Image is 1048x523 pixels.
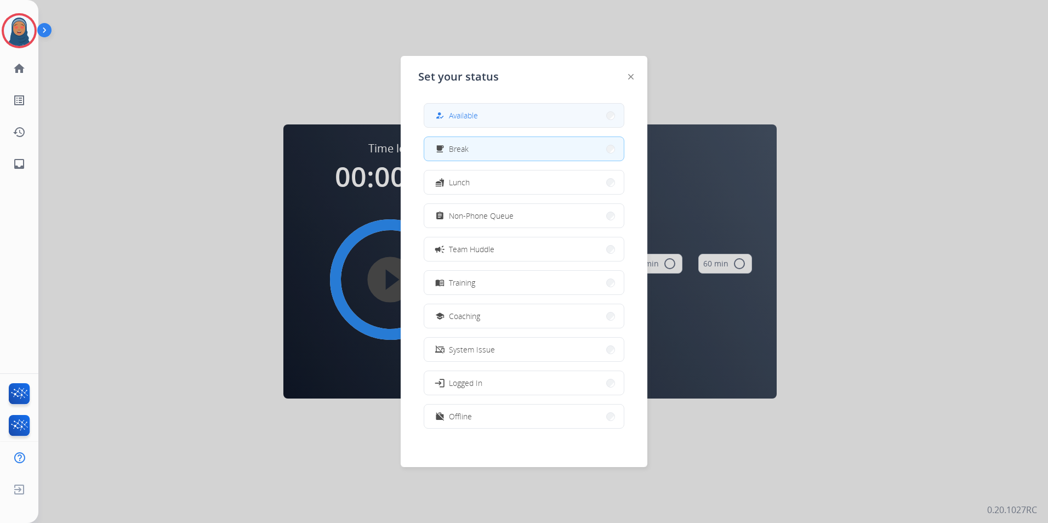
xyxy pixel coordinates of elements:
mat-icon: list_alt [13,94,26,107]
button: Logged In [424,371,624,395]
mat-icon: inbox [13,157,26,170]
mat-icon: fastfood [435,178,445,187]
span: Training [449,277,475,288]
mat-icon: home [13,62,26,75]
button: Available [424,104,624,127]
span: Team Huddle [449,243,494,255]
span: Break [449,143,469,155]
mat-icon: school [435,311,445,321]
button: Offline [424,405,624,428]
mat-icon: history [13,126,26,139]
img: close-button [628,74,634,79]
span: Set your status [418,69,499,84]
p: 0.20.1027RC [987,503,1037,516]
button: Coaching [424,304,624,328]
mat-icon: how_to_reg [435,111,445,120]
img: avatar [4,15,35,46]
button: Training [424,271,624,294]
mat-icon: menu_book [435,278,445,287]
button: Team Huddle [424,237,624,261]
button: Non-Phone Queue [424,204,624,228]
span: Available [449,110,478,121]
button: System Issue [424,338,624,361]
mat-icon: assignment [435,211,445,220]
mat-icon: login [434,377,445,388]
mat-icon: free_breakfast [435,144,445,154]
span: Lunch [449,177,470,188]
span: Offline [449,411,472,422]
mat-icon: phonelink_off [435,345,445,354]
span: Coaching [449,310,480,322]
mat-icon: work_off [435,412,445,421]
span: Logged In [449,377,482,389]
button: Lunch [424,170,624,194]
mat-icon: campaign [434,243,445,254]
span: Non-Phone Queue [449,210,514,221]
button: Break [424,137,624,161]
span: System Issue [449,344,495,355]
